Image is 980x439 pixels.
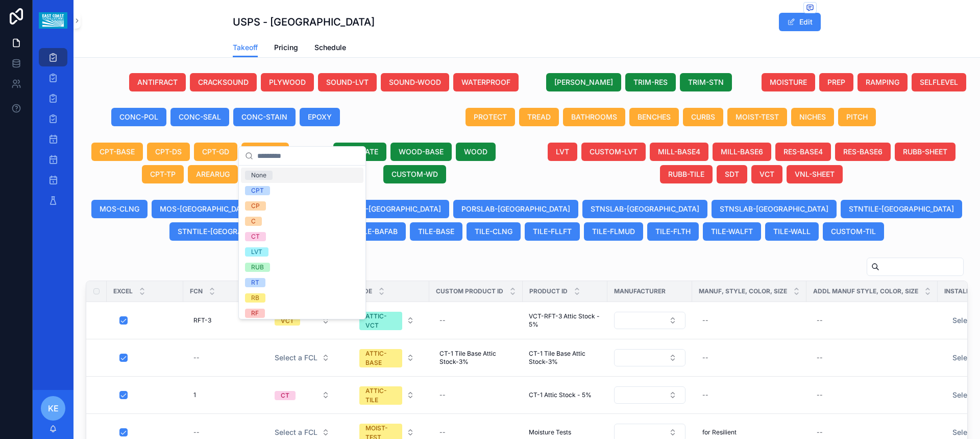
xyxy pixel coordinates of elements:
span: STNSLAB-[GEOGRAPHIC_DATA] [591,204,699,214]
span: STNTILE-[GEOGRAPHIC_DATA] [178,226,283,237]
span: TILE-WALL [773,226,811,237]
span: TILE-FLMUD [592,226,635,237]
span: CPT-BASE [100,147,135,157]
a: Select Button [351,381,423,409]
a: Select Button [614,386,686,404]
div: -- [817,391,823,399]
span: TILE-WALFT [711,226,753,237]
span: Takeoff [233,42,258,53]
span: KE [48,402,59,414]
span: Manuf, Style, Color, Size [699,287,787,295]
button: WOOD [456,143,496,161]
button: BATHROOMS [563,108,625,126]
span: WOOD [464,147,487,157]
button: BENCHES [629,108,679,126]
span: MOS-[GEOGRAPHIC_DATA] [160,204,252,214]
span: RUBB-SHEET [903,147,947,157]
a: Select Button [614,311,686,330]
button: MOS-[GEOGRAPHIC_DATA] [152,200,260,218]
a: CT-1 Tile Base Attic Stock-3% [435,345,517,370]
img: App logo [39,12,67,29]
span: PLYWOOD [269,77,306,87]
button: AREARUG [188,165,238,183]
button: TRIM-STN [680,73,732,91]
button: MOS-CLNG [91,200,148,218]
button: Select Button [266,386,338,404]
a: -- [698,350,800,366]
span: TILE-BASE [418,226,454,237]
button: STNTILE-[GEOGRAPHIC_DATA] [169,222,291,241]
a: -- [698,312,800,329]
a: CT-1 Tile Base Attic Stock-3% [529,350,601,366]
span: CUSTOM-TIL [831,226,876,237]
span: TILE-BAFAB [357,226,398,237]
a: CT-1 Attic Stock - 5% [529,391,601,399]
div: -- [439,428,446,436]
div: -- [439,391,446,399]
div: None [251,171,266,180]
button: CPT-BASE [91,143,143,161]
button: PITCH [838,108,876,126]
a: Schedule [314,38,346,59]
span: CUSTOM-WD [391,169,438,179]
span: CPT-GD [202,147,229,157]
span: CONC-STAIN [241,112,287,122]
span: Select a FCL [275,427,317,437]
button: Select Button [351,381,423,409]
span: TRIM-STN [688,77,724,87]
span: MOS-CLNG [100,204,139,214]
button: SELFLEVEL [912,73,966,91]
button: MOISTURE [762,73,815,91]
span: ANTIFRACT [137,77,178,87]
button: PORSLAB-[GEOGRAPHIC_DATA] [324,200,449,218]
button: TREAD [519,108,559,126]
button: TILE-BASE [410,222,462,241]
button: CPT-DS [147,143,190,161]
span: MILL-BASE4 [658,147,700,157]
a: Select Button [266,348,338,367]
span: RES-BASE4 [783,147,823,157]
button: TILE-FLTH [647,222,699,241]
a: Select Button [614,349,686,367]
span: NICHES [799,112,826,122]
button: Select Button [266,349,338,367]
button: LVT [548,143,577,161]
span: EPOXY [308,112,332,122]
span: PREP [827,77,845,87]
button: Edit [779,13,821,31]
button: WATERPROOF [453,73,519,91]
a: -- [698,387,800,403]
button: Select Button [614,349,685,366]
span: Addl Manuf Style, Color, Size [813,287,918,295]
button: CPT-GD [194,143,237,161]
button: CONC-STAIN [233,108,296,126]
div: RB [251,293,259,303]
span: CPT-DS [155,147,182,157]
button: EPOXY [300,108,340,126]
div: -- [702,391,708,399]
button: CUSTOM-WD [383,165,446,183]
button: PROTECT [465,108,515,126]
a: 1 [189,387,254,403]
button: RUBB-TILE [660,165,713,183]
button: TILE-BAFAB [349,222,406,241]
span: RFT-3 [193,316,211,325]
span: PORSLAB-[GEOGRAPHIC_DATA] [332,204,441,214]
div: -- [817,354,823,362]
span: STNTILE-[GEOGRAPHIC_DATA] [849,204,954,214]
span: Pricing [274,42,298,53]
span: CURBS [691,112,715,122]
span: TILE-FLLFT [533,226,572,237]
div: LVT [251,247,262,257]
span: RAMPING [866,77,899,87]
a: RFT-3 [189,312,254,329]
button: RAMPING [857,73,908,91]
button: SOUND-WOOD [381,73,449,91]
button: Select Button [266,311,338,330]
button: LAMINATE [333,143,386,161]
div: ATTIC-TILE [365,386,396,405]
div: -- [702,316,708,325]
button: VCT [751,165,782,183]
div: -- [439,316,446,325]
